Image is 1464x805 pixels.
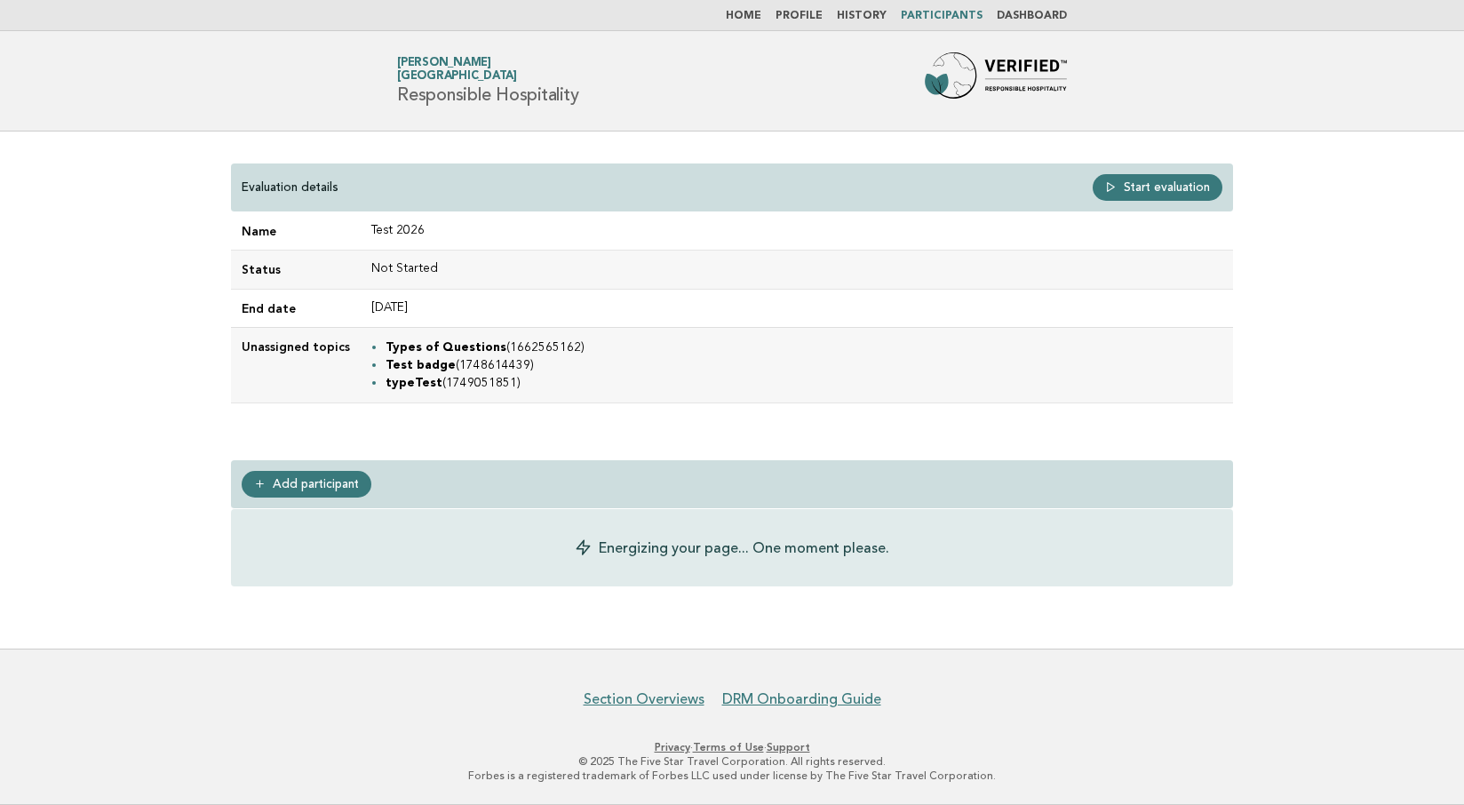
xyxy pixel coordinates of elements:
[361,212,1233,251] td: Test 2026
[386,342,506,354] strong: Types of Questions
[726,11,761,21] a: Home
[925,52,1067,109] img: Forbes Travel Guide
[397,71,517,83] span: [GEOGRAPHIC_DATA]
[231,327,361,402] td: Unassigned topics
[361,251,1233,289] td: Not Started
[188,740,1276,754] p: · ·
[188,769,1276,783] p: Forbes is a registered trademark of Forbes LLC used under license by The Five Star Travel Corpora...
[397,57,517,82] a: [PERSON_NAME][GEOGRAPHIC_DATA]
[901,11,983,21] a: Participants
[1093,174,1222,201] a: Start evaluation
[386,360,456,371] strong: Test badge
[997,11,1067,21] a: Dashboard
[397,58,578,104] h1: Responsible Hospitality
[655,741,690,753] a: Privacy
[599,538,889,558] p: Energizing your page... One moment please.
[361,289,1233,327] td: [DATE]
[386,339,1222,356] li: (1662565162)
[722,690,881,708] a: DRM Onboarding Guide
[837,11,887,21] a: History
[584,690,704,708] a: Section Overviews
[767,741,810,753] a: Support
[693,741,764,753] a: Terms of Use
[242,471,371,498] a: Add participant
[386,374,1222,392] li: (1749051851)
[231,251,361,289] td: Status
[242,179,338,195] p: Evaluation details
[776,11,823,21] a: Profile
[188,754,1276,769] p: © 2025 The Five Star Travel Corporation. All rights reserved.
[231,212,361,251] td: Name
[231,289,361,327] td: End date
[386,378,442,389] strong: typeTest
[386,356,1222,374] li: (1748614439)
